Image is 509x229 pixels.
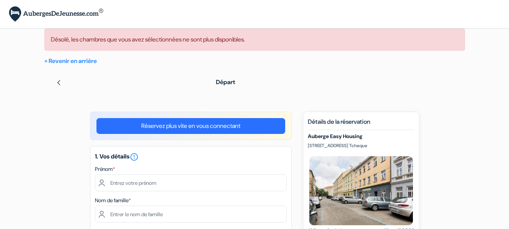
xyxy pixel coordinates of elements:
[130,152,139,160] a: error_outline
[95,197,131,204] label: Nom de famille
[308,143,414,149] p: [STREET_ADDRESS] Tcheque
[56,80,62,86] img: left_arrow.svg
[95,165,115,173] label: Prénom
[130,152,139,161] i: error_outline
[216,78,235,86] span: Départ
[308,133,414,140] h5: Auberge Easy Housing
[308,118,414,130] h5: Détails de la réservation
[44,57,97,65] a: « Revenir en arrière
[95,174,287,191] input: Entrez votre prénom
[44,29,465,51] div: Désolé, les chambres que vous avez sélectionnées ne sont plus disponibles.
[95,206,287,223] input: Entrer le nom de famille
[9,6,103,22] img: AubergesDeJeunesse.com
[96,118,285,134] a: Réservez plus vite en vous connectant
[95,152,287,161] h5: 1. Vos détails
